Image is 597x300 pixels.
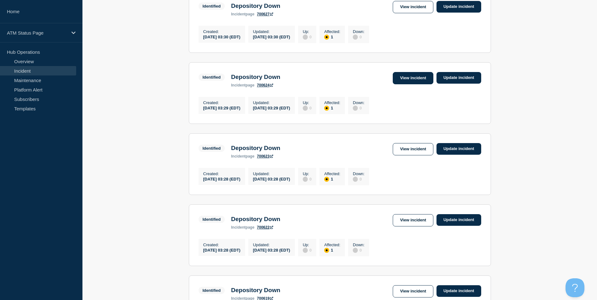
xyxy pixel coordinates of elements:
p: Down : [353,29,364,34]
a: 700627 [257,12,273,16]
div: [DATE] 03:28 (EDT) [203,247,240,253]
a: Update incident [436,1,481,13]
div: 1 [324,176,340,182]
p: Updated : [253,171,290,176]
div: affected [324,106,329,111]
a: 700623 [257,154,273,158]
div: 0 [303,34,312,40]
p: Up : [303,171,312,176]
a: Update incident [436,214,481,226]
span: Identified [199,216,225,223]
p: ATM Status Page [7,30,67,36]
div: disabled [303,177,308,182]
p: page [231,12,254,16]
p: page [231,225,254,230]
a: View incident [393,143,433,155]
div: affected [324,35,329,40]
div: [DATE] 03:28 (EDT) [203,176,240,181]
span: incident [231,154,245,158]
p: Updated : [253,242,290,247]
div: disabled [353,35,358,40]
div: 0 [303,247,312,253]
div: disabled [353,248,358,253]
div: [DATE] 03:29 (EDT) [203,105,240,110]
span: Identified [199,145,225,152]
p: Up : [303,242,312,247]
p: page [231,83,254,87]
p: Affected : [324,100,340,105]
div: 0 [353,247,364,253]
span: Identified [199,74,225,81]
div: 0 [303,105,312,111]
p: Up : [303,29,312,34]
a: 700624 [257,83,273,87]
div: 0 [353,176,364,182]
span: incident [231,83,245,87]
h3: Depository Down [231,3,280,9]
p: Created : [203,29,240,34]
p: Down : [353,100,364,105]
a: 700622 [257,225,273,230]
a: View incident [393,285,433,297]
div: 0 [303,176,312,182]
div: disabled [353,106,358,111]
div: [DATE] 03:29 (EDT) [253,105,290,110]
div: 0 [353,34,364,40]
h3: Depository Down [231,216,280,223]
div: [DATE] 03:30 (EDT) [253,34,290,39]
div: affected [324,177,329,182]
p: Created : [203,171,240,176]
p: Down : [353,242,364,247]
div: [DATE] 03:28 (EDT) [253,247,290,253]
p: Down : [353,171,364,176]
iframe: Help Scout Beacon - Open [566,278,584,297]
p: Affected : [324,242,340,247]
div: affected [324,248,329,253]
a: View incident [393,214,433,226]
h3: Depository Down [231,145,280,152]
p: Affected : [324,171,340,176]
a: View incident [393,72,433,84]
div: disabled [353,177,358,182]
div: disabled [303,248,308,253]
a: View incident [393,1,433,13]
span: incident [231,12,245,16]
span: incident [231,225,245,230]
p: Up : [303,100,312,105]
h3: Depository Down [231,74,280,81]
a: Update incident [436,72,481,84]
p: Created : [203,100,240,105]
div: [DATE] 03:28 (EDT) [253,176,290,181]
div: disabled [303,106,308,111]
h3: Depository Down [231,287,280,294]
div: 1 [324,105,340,111]
div: disabled [303,35,308,40]
span: Identified [199,287,225,294]
div: [DATE] 03:30 (EDT) [203,34,240,39]
p: Affected : [324,29,340,34]
p: Updated : [253,100,290,105]
div: 1 [324,34,340,40]
span: Identified [199,3,225,10]
div: 0 [353,105,364,111]
p: Created : [203,242,240,247]
div: 1 [324,247,340,253]
a: Update incident [436,285,481,297]
p: page [231,154,254,158]
p: Updated : [253,29,290,34]
a: Update incident [436,143,481,155]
